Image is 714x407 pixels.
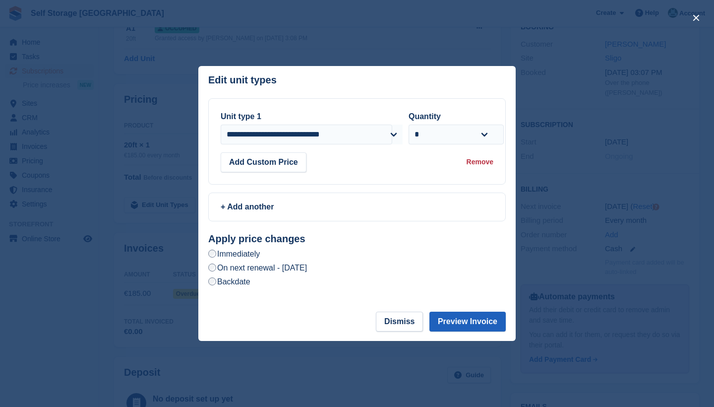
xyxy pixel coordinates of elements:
input: Backdate [208,277,216,285]
label: Quantity [409,112,441,121]
input: Immediately [208,250,216,258]
label: On next renewal - [DATE] [208,263,307,273]
label: Backdate [208,276,250,287]
strong: Apply price changes [208,233,305,244]
button: close [688,10,704,26]
div: + Add another [221,201,493,213]
button: Dismiss [376,312,423,332]
div: Remove [467,157,493,167]
button: Preview Invoice [429,312,506,332]
p: Edit unit types [208,74,277,86]
input: On next renewal - [DATE] [208,264,216,271]
a: + Add another [208,193,506,221]
label: Unit type 1 [221,112,261,121]
label: Immediately [208,249,260,259]
button: Add Custom Price [221,152,306,172]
